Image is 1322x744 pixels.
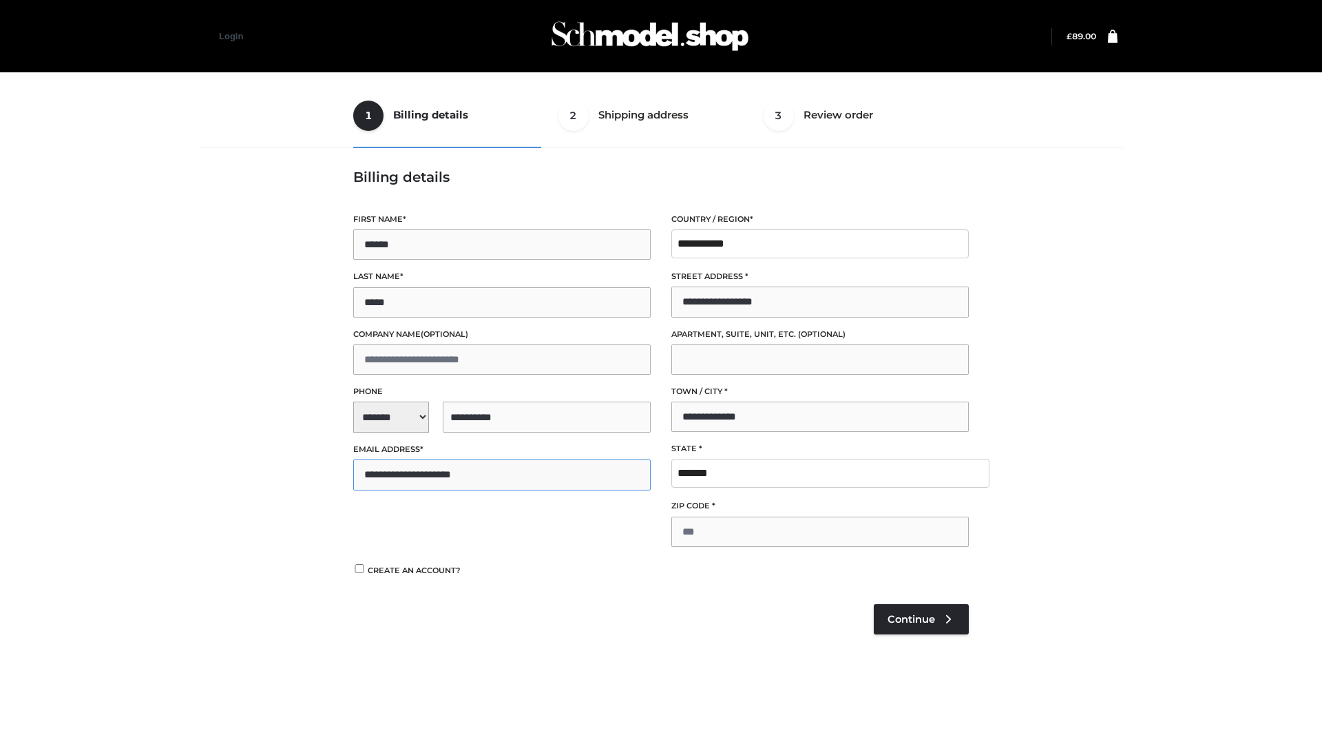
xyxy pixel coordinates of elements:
label: First name [353,213,651,226]
label: Company name [353,328,651,341]
a: Login [219,31,243,41]
label: Country / Region [671,213,969,226]
input: Create an account? [353,564,366,573]
span: (optional) [798,329,846,339]
span: Create an account? [368,566,461,575]
a: Continue [874,604,969,634]
h3: Billing details [353,169,969,185]
label: Town / City [671,385,969,398]
label: Apartment, suite, unit, etc. [671,328,969,341]
span: £ [1067,31,1072,41]
img: Schmodel Admin 964 [547,9,753,63]
label: Last name [353,270,651,283]
label: Email address [353,443,651,456]
label: State [671,442,969,455]
span: Continue [888,613,935,626]
bdi: 89.00 [1067,31,1096,41]
span: (optional) [421,329,468,339]
a: £89.00 [1067,31,1096,41]
label: Phone [353,385,651,398]
label: ZIP Code [671,499,969,513]
label: Street address [671,270,969,283]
